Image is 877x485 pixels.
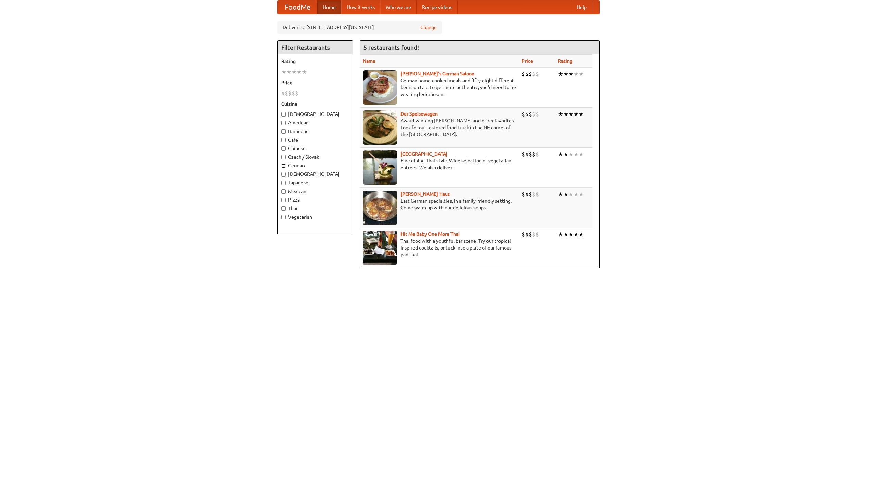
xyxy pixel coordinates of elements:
a: [GEOGRAPHIC_DATA] [400,151,447,157]
a: Recipe videos [417,0,458,14]
a: How it works [341,0,380,14]
p: German home-cooked meals and fifty-eight different beers on tap. To get more authentic, you'd nee... [363,77,516,98]
li: ★ [568,191,573,198]
li: ★ [568,231,573,238]
img: esthers.jpg [363,70,397,105]
li: ★ [558,110,563,118]
li: $ [288,89,292,97]
li: ★ [302,68,307,76]
img: satay.jpg [363,150,397,185]
input: Vegetarian [281,215,286,219]
img: kohlhaus.jpg [363,191,397,225]
h5: Cuisine [281,100,349,107]
li: $ [535,150,539,158]
a: Name [363,58,375,64]
li: $ [529,231,532,238]
li: ★ [573,150,579,158]
input: Czech / Slovak [281,155,286,159]
h4: Filter Restaurants [278,41,353,54]
li: ★ [563,191,568,198]
li: $ [529,150,532,158]
input: Cafe [281,138,286,142]
label: [DEMOGRAPHIC_DATA] [281,171,349,178]
li: ★ [568,110,573,118]
p: Thai food with a youthful bar scene. Try our tropical inspired cocktails, or tuck into a plate of... [363,238,516,258]
label: American [281,119,349,126]
a: Help [571,0,592,14]
li: ★ [579,150,584,158]
h5: Rating [281,58,349,65]
li: ★ [579,70,584,78]
input: German [281,163,286,168]
li: ★ [568,150,573,158]
a: Rating [558,58,572,64]
li: $ [522,231,525,238]
li: ★ [286,68,292,76]
li: ★ [563,231,568,238]
a: Change [420,24,437,31]
li: $ [529,110,532,118]
li: $ [529,191,532,198]
li: $ [535,70,539,78]
input: American [281,121,286,125]
ng-pluralize: 5 restaurants found! [363,44,419,51]
p: Award-winning [PERSON_NAME] and other favorites. Look for our restored food truck in the NE corne... [363,117,516,138]
li: ★ [558,231,563,238]
p: Fine dining Thai-style. Wide selection of vegetarian entrées. We also deliver. [363,157,516,171]
a: [PERSON_NAME] Haus [400,191,450,197]
input: Mexican [281,189,286,194]
div: Deliver to: [STREET_ADDRESS][US_STATE] [277,21,442,34]
li: ★ [573,110,579,118]
li: $ [525,231,529,238]
li: $ [525,150,529,158]
li: $ [295,89,298,97]
a: Hit Me Baby One More Thai [400,231,460,237]
li: ★ [579,231,584,238]
label: Czech / Slovak [281,154,349,160]
input: Chinese [281,146,286,151]
label: Pizza [281,196,349,203]
a: FoodMe [278,0,317,14]
li: $ [525,70,529,78]
label: Barbecue [281,128,349,135]
label: Thai [281,205,349,212]
input: [DEMOGRAPHIC_DATA] [281,172,286,177]
li: $ [535,231,539,238]
a: [PERSON_NAME]'s German Saloon [400,71,474,76]
li: ★ [558,70,563,78]
label: Japanese [281,179,349,186]
li: $ [522,191,525,198]
label: German [281,162,349,169]
label: Chinese [281,145,349,152]
li: ★ [568,70,573,78]
li: $ [532,150,535,158]
li: ★ [563,110,568,118]
label: [DEMOGRAPHIC_DATA] [281,111,349,118]
li: $ [525,191,529,198]
li: ★ [563,70,568,78]
label: Mexican [281,188,349,195]
img: speisewagen.jpg [363,110,397,145]
li: $ [522,110,525,118]
li: $ [525,110,529,118]
label: Vegetarian [281,214,349,220]
input: [DEMOGRAPHIC_DATA] [281,112,286,117]
li: $ [532,110,535,118]
h5: Price [281,79,349,86]
li: $ [535,110,539,118]
li: $ [532,70,535,78]
img: babythai.jpg [363,231,397,265]
li: ★ [563,150,568,158]
a: Who we are [380,0,417,14]
li: $ [532,231,535,238]
a: Home [317,0,341,14]
li: $ [522,70,525,78]
p: East German specialties, in a family-friendly setting. Come warm up with our delicious soups. [363,197,516,211]
li: ★ [573,231,579,238]
li: $ [285,89,288,97]
input: Barbecue [281,129,286,134]
li: ★ [558,150,563,158]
